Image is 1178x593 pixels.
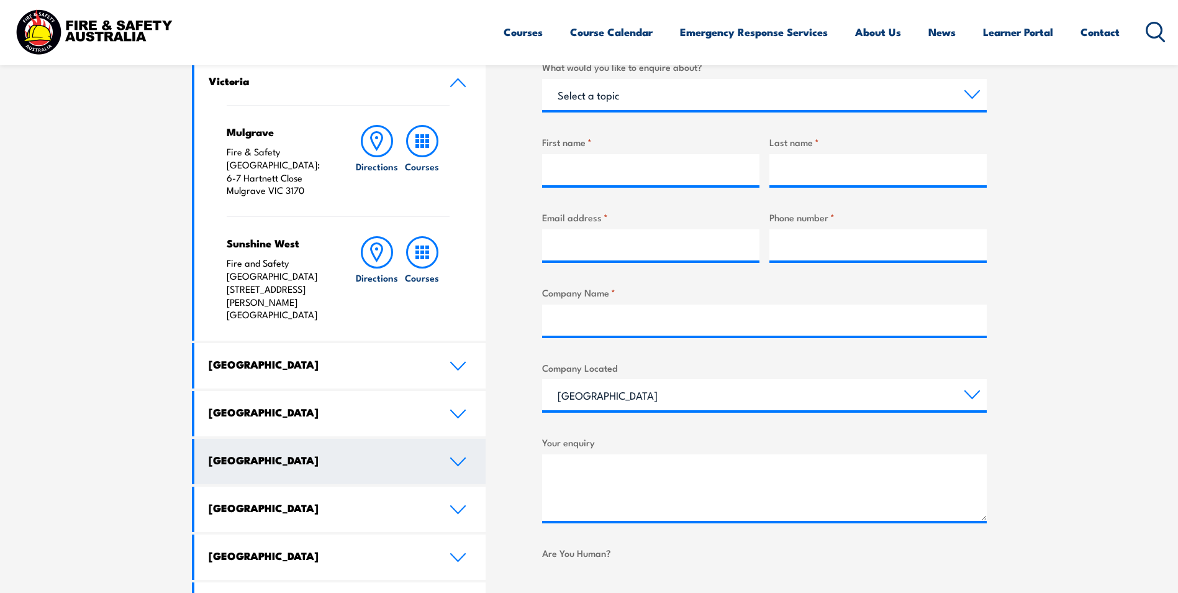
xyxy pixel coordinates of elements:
[227,236,330,250] h4: Sunshine West
[542,210,759,224] label: Email address
[504,16,543,48] a: Courses
[542,546,987,560] label: Are You Human?
[227,257,330,321] p: Fire and Safety [GEOGRAPHIC_DATA] [STREET_ADDRESS][PERSON_NAME] [GEOGRAPHIC_DATA]
[194,439,486,484] a: [GEOGRAPHIC_DATA]
[400,125,445,197] a: Courses
[769,135,987,149] label: Last name
[355,125,399,197] a: Directions
[983,16,1053,48] a: Learner Portal
[542,435,987,449] label: Your enquiry
[209,405,431,419] h4: [GEOGRAPHIC_DATA]
[570,16,653,48] a: Course Calendar
[209,549,431,563] h4: [GEOGRAPHIC_DATA]
[928,16,956,48] a: News
[542,60,987,74] label: What would you like to enquire about?
[405,271,439,284] h6: Courses
[209,501,431,515] h4: [GEOGRAPHIC_DATA]
[194,535,486,580] a: [GEOGRAPHIC_DATA]
[680,16,828,48] a: Emergency Response Services
[227,125,330,139] h4: Mulgrave
[356,160,398,173] h6: Directions
[542,285,987,300] label: Company Name
[855,16,901,48] a: About Us
[1081,16,1120,48] a: Contact
[194,391,486,436] a: [GEOGRAPHIC_DATA]
[227,145,330,197] p: Fire & Safety [GEOGRAPHIC_DATA]: 6-7 Hartnett Close Mulgrave VIC 3170
[209,74,431,88] h4: Victoria
[194,343,486,388] a: [GEOGRAPHIC_DATA]
[194,60,486,105] a: Victoria
[542,135,759,149] label: First name
[355,236,399,321] a: Directions
[542,361,987,375] label: Company Located
[405,160,439,173] h6: Courses
[209,453,431,467] h4: [GEOGRAPHIC_DATA]
[356,271,398,284] h6: Directions
[769,210,987,224] label: Phone number
[194,487,486,532] a: [GEOGRAPHIC_DATA]
[209,357,431,371] h4: [GEOGRAPHIC_DATA]
[400,236,445,321] a: Courses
